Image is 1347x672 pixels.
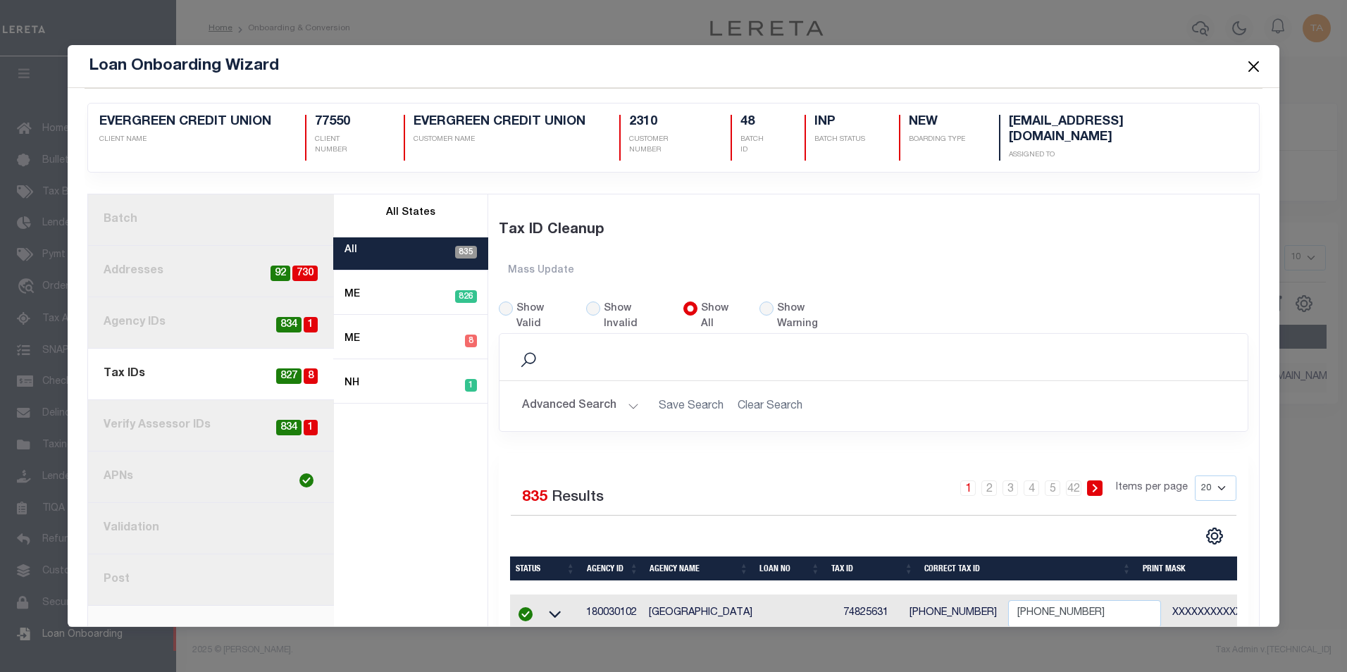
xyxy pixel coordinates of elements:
span: 826 [455,290,477,303]
a: Verify Assessor IDs1834 [88,400,334,452]
th: Status: activate to sort column ascending [510,556,581,580]
span: 1 [465,379,477,392]
p: Boarding Type [909,135,965,145]
a: APNs [88,452,334,503]
a: Addresses73092 [88,246,334,297]
a: 4 [1024,480,1039,496]
label: All States [386,206,435,221]
th: Correct Tax ID: activate to sort column ascending [919,556,1136,580]
label: All [344,243,357,259]
span: 827 [276,368,302,385]
a: Batch [88,194,334,246]
a: 5 [1045,480,1060,496]
a: 2 [981,480,997,496]
span: 92 [271,266,290,282]
h5: NEW [909,115,965,130]
h5: [EMAIL_ADDRESS][DOMAIN_NAME] [1009,115,1214,145]
a: 3 [1003,480,1018,496]
th: Agency ID: activate to sort column ascending [581,556,645,580]
a: Tax IDs8827 [88,349,334,400]
label: Results [552,487,604,509]
p: CUSTOMER NUMBER [629,135,697,156]
button: Advanced Search [522,392,639,420]
a: Agency IDs1834 [88,297,334,349]
span: 835 [455,246,477,259]
td: 74825631 [838,595,903,633]
span: 730 [292,266,318,282]
a: 42 [1066,480,1081,496]
button: Close [1244,57,1262,75]
th: Agency Name: activate to sort column ascending [644,556,754,580]
h5: EVERGREEN CREDIT UNION [99,115,271,130]
p: CLIENT NUMBER [315,135,370,156]
span: 834 [276,317,302,333]
p: Assigned To [1009,150,1214,161]
label: Show All [701,301,743,332]
span: 1 [304,317,318,333]
label: NH [344,376,359,392]
p: BATCH STATUS [814,135,865,145]
span: 1 [304,420,318,436]
span: Items per page [1116,480,1188,496]
a: 1 [960,480,976,496]
p: BATCH ID [740,135,771,156]
label: ME [344,287,360,303]
h5: 2310 [629,115,697,130]
h5: 77550 [315,115,370,130]
td: [GEOGRAPHIC_DATA] [643,595,838,633]
div: Tax ID Cleanup [499,203,1249,258]
span: 8 [465,335,477,347]
td: XXXXXXXXXXXXX* [1167,595,1343,633]
th: Print Mask [1137,556,1344,580]
label: Show Invalid [604,301,666,332]
td: 180030102 [581,595,643,633]
a: Post [88,554,334,606]
label: Show Valid [516,301,570,332]
th: Loan No: activate to sort column ascending [754,556,825,580]
th: Tax ID: activate to sort column ascending [826,556,919,580]
h5: Loan Onboarding Wizard [89,56,279,76]
td: [PHONE_NUMBER] [904,595,1003,633]
p: CUSTOMER NAME [414,135,585,145]
span: 835 [522,490,547,505]
h5: INP [814,115,865,130]
p: CLIENT NAME [99,135,271,145]
h5: EVERGREEN CREDIT UNION [414,115,585,130]
img: check-icon-green.svg [299,473,314,487]
span: 8 [304,368,318,385]
span: 834 [276,420,302,436]
img: check-icon-green.svg [519,607,533,621]
label: Show Warning [777,301,846,332]
label: ME [344,332,360,347]
a: Validation [88,503,334,554]
h5: 48 [740,115,771,130]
